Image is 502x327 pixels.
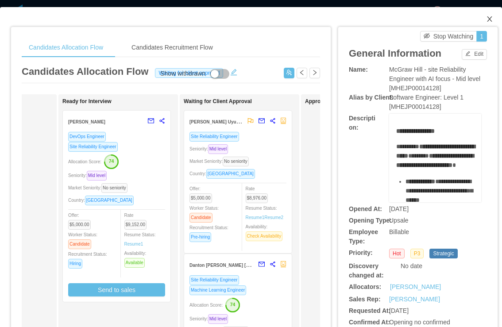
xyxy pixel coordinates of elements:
span: share-alt [270,118,276,124]
button: icon: usergroup-add [284,68,294,78]
span: Upsale [389,217,409,224]
i: icon: close [486,15,493,23]
span: Site Reliability Engineer [189,132,239,142]
a: [PERSON_NAME] [389,296,440,303]
span: DevOps Engineer [68,132,106,142]
button: 74 [101,154,119,168]
a: Resume1 [246,214,265,221]
span: [DATE] [389,307,409,314]
h1: Ready for Interview [62,98,186,105]
button: mail [143,114,154,128]
span: Billable [389,228,409,235]
span: P3 [410,249,424,258]
article: Candidates Allocation Flow [22,64,148,79]
button: Send to sales [68,283,165,296]
span: Market Seniority: [189,159,252,164]
div: Show withdrawn [160,69,205,79]
span: Availability: [124,251,148,265]
span: share-alt [270,261,276,267]
span: Country: [68,198,137,203]
a: Resume1 [124,241,143,247]
strong: Danton [PERSON_NAME] [PERSON_NAME] [189,261,282,268]
b: Employee Type: [349,228,378,245]
button: Close [477,7,502,32]
span: Strategic [429,249,457,258]
button: icon: eye-invisibleStop Watching [420,31,477,42]
div: Candidates Allocation Flow [22,38,110,58]
span: Check Availability [246,231,283,241]
span: Country: [189,171,259,176]
span: robot [280,118,286,124]
div: rdw-wrapper [389,114,481,202]
button: icon: editEdit [462,49,487,60]
b: Allocators: [349,283,381,290]
span: [GEOGRAPHIC_DATA] [206,169,255,179]
span: Site Reliability Engineer [189,275,239,285]
b: Requested At: [349,307,390,314]
span: $9,152.00 [124,220,147,230]
b: Name: [349,66,368,73]
span: Pre-hiring [189,232,211,242]
span: No date [401,262,422,269]
div: rdw-editor [396,127,475,215]
b: Opened At: [349,205,382,212]
text: 74 [230,302,236,307]
b: Alias by Client: [349,94,394,101]
span: Offer: [68,213,94,227]
span: Allocation Score: [189,303,223,308]
button: 1 [476,31,487,42]
span: $5,000.00 [189,193,212,203]
span: Seniority: [189,146,232,151]
span: Site Reliability Engineer [68,142,118,152]
span: Rate [124,213,151,227]
h1: Waiting for Client Approval [184,98,308,105]
button: mail [254,258,265,272]
a: [PERSON_NAME] [390,282,441,292]
span: Seniority: [68,173,110,178]
article: General Information [349,46,441,61]
span: No seniority [101,183,127,193]
b: Description: [349,115,375,131]
b: Sales Rep: [349,296,381,303]
span: Availability: [246,224,286,239]
span: Worker Status: [189,206,219,220]
span: Resume Status: [124,232,156,246]
span: Waiting for client approval [155,68,223,78]
span: Available [124,258,145,268]
span: robot [280,261,286,267]
b: Priority: [349,249,373,256]
span: Recruitment Status: [189,225,228,239]
span: flag [247,118,254,124]
h1: Approved [305,98,429,105]
span: $8,976.00 [246,193,268,203]
button: icon: edit [227,67,241,76]
span: Software Engineer: Level 1 [MHEJP00014128] [389,94,463,110]
span: Hiring [68,259,82,269]
span: Hot [389,249,405,258]
button: 74 [223,297,240,312]
b: Confirmed At: [349,319,390,326]
span: share-alt [159,118,165,124]
b: Opening Type: [349,217,392,224]
span: Worker Status: [68,232,97,246]
span: [DATE] [389,205,409,212]
span: Market Seniority: [68,185,131,190]
span: Rate [246,186,272,200]
button: icon: right [309,68,320,78]
button: mail [254,114,265,128]
span: McGraw Hill - site Reliability Engineer with AI focus - Mid level [MHEJP00014128] [389,66,480,92]
span: [GEOGRAPHIC_DATA] [85,196,134,205]
span: Recruitment Status: [68,252,107,266]
span: Candidate [68,239,91,249]
span: Machine Learning Engineer [189,285,246,295]
b: Discovery changed at: [349,262,384,279]
span: Mid level [87,171,107,181]
strong: [PERSON_NAME] Uyuni [PERSON_NAME] [189,118,278,125]
span: No seniority [223,157,249,166]
span: Allocation Score: [68,159,101,164]
span: Seniority: [189,316,232,321]
span: Mid level [208,144,228,154]
span: $5,000.00 [68,220,91,230]
strong: [PERSON_NAME] [68,119,105,124]
span: Offer: [189,186,216,200]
